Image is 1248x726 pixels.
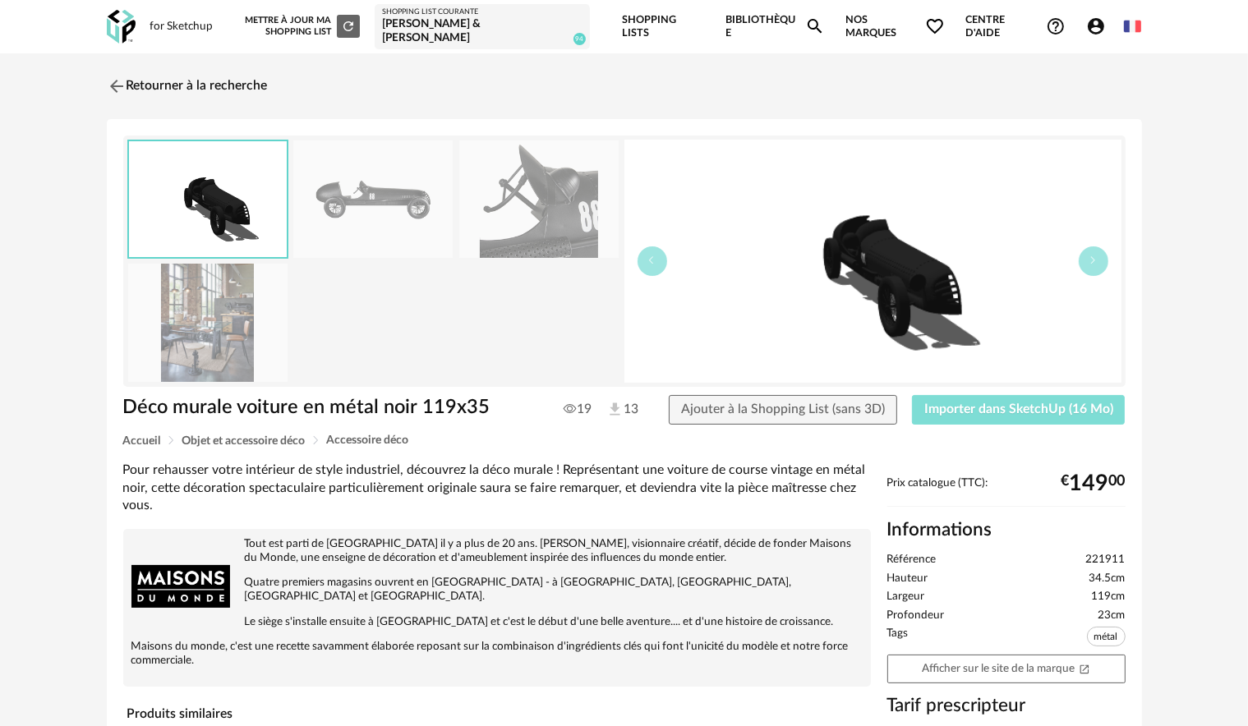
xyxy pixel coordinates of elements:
span: 13 [606,401,638,419]
span: Open In New icon [1079,662,1090,673]
img: thumbnail.png [129,141,287,257]
h3: Tarif prescripteur [887,694,1126,718]
a: Shopping List courante [PERSON_NAME] & [PERSON_NAME] 94 [382,7,583,46]
p: Le siège s'installe ensuite à [GEOGRAPHIC_DATA] et c'est le début d'une belle aventure.... et d'u... [131,615,863,629]
span: 221911 [1086,553,1126,567]
span: Account Circle icon [1086,16,1106,36]
span: Heart Outline icon [925,16,945,36]
span: Importer dans SketchUp (16 Mo) [924,402,1113,416]
span: Référence [887,553,937,567]
div: [PERSON_NAME] & [PERSON_NAME] [382,17,583,46]
span: Help Circle Outline icon [1046,16,1066,36]
img: deco-murale-voiture-en-metal-noir-119x35-1000-10-19-221911_1.jpg [293,140,453,258]
div: Shopping List courante [382,7,583,17]
span: 119cm [1092,590,1126,604]
span: Largeur [887,590,925,604]
span: 34.5cm [1089,572,1126,586]
a: Retourner à la recherche [107,68,268,104]
img: OXP [107,10,136,44]
span: Accessoire déco [327,434,409,446]
div: Pour rehausser votre intérieur de style industriel, découvrez la déco murale ! Représentant une v... [123,462,871,514]
h2: Informations [887,518,1126,542]
span: 23cm [1098,609,1126,623]
div: Prix catalogue (TTC): [887,476,1126,507]
span: Objet et accessoire déco [182,435,306,447]
div: € 00 [1061,477,1126,490]
button: Ajouter à la Shopping List (sans 3D) [669,395,897,425]
span: Magnify icon [805,16,825,36]
span: Ajouter à la Shopping List (sans 3D) [681,402,885,416]
button: Importer dans SketchUp (16 Mo) [912,395,1126,425]
h1: Déco murale voiture en métal noir 119x35 [123,395,532,420]
span: Profondeur [887,609,945,623]
span: 19 [564,401,592,417]
p: Maisons du monde, c'est une recette savamment élaborée reposant sur la combinaison d'ingrédients ... [131,640,863,668]
span: Accueil [123,435,161,447]
span: Refresh icon [341,21,356,30]
span: Tags [887,627,909,650]
img: deco-murale-voiture-en-metal-noir-119x35-1000-10-19-221911_2.jpg [459,140,619,258]
img: brand logo [131,537,230,636]
div: for Sketchup [150,20,214,34]
a: Afficher sur le site de la marqueOpen In New icon [887,655,1126,683]
div: Mettre à jour ma Shopping List [242,15,360,38]
img: svg+xml;base64,PHN2ZyB3aWR0aD0iMjQiIGhlaWdodD0iMjQiIHZpZXdCb3g9IjAgMCAyNCAyNCIgZmlsbD0ibm9uZSIgeG... [107,76,127,96]
img: deco-murale-voiture-en-metal-noir-119x35-1000-10-19-221911_4.jpg [128,264,288,381]
span: Account Circle icon [1086,16,1113,36]
img: Téléchargements [606,401,624,418]
h4: Produits similaires [123,701,871,726]
p: Quatre premiers magasins ouvrent en [GEOGRAPHIC_DATA] - à [GEOGRAPHIC_DATA], [GEOGRAPHIC_DATA], [... [131,576,863,604]
span: 149 [1070,477,1109,490]
span: 94 [573,33,586,45]
span: métal [1087,627,1126,646]
span: Hauteur [887,572,928,586]
span: Centre d'aideHelp Circle Outline icon [965,13,1065,40]
p: Tout est parti de [GEOGRAPHIC_DATA] il y a plus de 20 ans. [PERSON_NAME], visionnaire créatif, dé... [131,537,863,565]
div: Breadcrumb [123,434,1126,447]
img: thumbnail.png [624,140,1121,383]
img: fr [1124,17,1142,35]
